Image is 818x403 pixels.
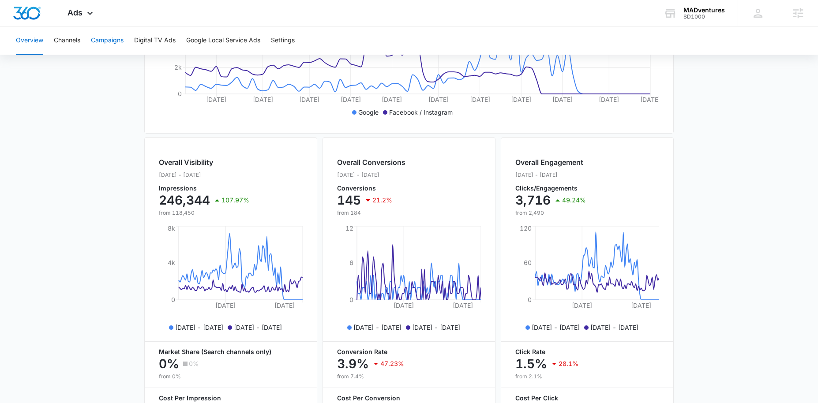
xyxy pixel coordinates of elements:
[528,296,532,303] tspan: 0
[349,259,353,266] tspan: 6
[515,357,547,371] p: 1.5%
[515,171,586,179] p: [DATE] - [DATE]
[175,323,223,332] p: [DATE] - [DATE]
[590,323,638,332] p: [DATE] - [DATE]
[159,193,210,207] p: 246,344
[337,171,405,179] p: [DATE] - [DATE]
[559,361,578,367] p: 28.1%
[428,96,449,103] tspan: [DATE]
[174,63,182,71] tspan: 2k
[394,302,414,309] tspan: [DATE]
[572,302,592,309] tspan: [DATE]
[515,209,586,217] p: from 2,490
[189,361,199,367] p: 0%
[168,259,175,266] tspan: 4k
[562,197,586,203] p: 49.24%
[168,224,175,232] tspan: 8k
[382,96,402,103] tspan: [DATE]
[515,185,586,191] p: Clicks/Engagements
[221,197,249,203] p: 107.97%
[515,157,586,168] h2: Overall Engagement
[341,96,361,103] tspan: [DATE]
[515,193,551,207] p: 3,716
[337,357,369,371] p: 3.9%
[552,96,573,103] tspan: [DATE]
[349,296,353,303] tspan: 0
[299,96,319,103] tspan: [DATE]
[631,302,651,309] tspan: [DATE]
[337,349,481,355] p: Conversion Rate
[515,373,659,381] p: from 2.1%
[178,90,182,97] tspan: 0
[683,7,725,14] div: account name
[515,395,659,401] p: Cost Per Click
[337,373,481,381] p: from 7.4%
[186,26,260,55] button: Google Local Service Ads
[134,26,176,55] button: Digital TV Ads
[353,323,401,332] p: [DATE] - [DATE]
[511,96,531,103] tspan: [DATE]
[389,108,453,117] p: Facebook / Instagram
[599,96,619,103] tspan: [DATE]
[253,96,273,103] tspan: [DATE]
[91,26,124,55] button: Campaigns
[532,323,580,332] p: [DATE] - [DATE]
[159,373,303,381] p: from 0%
[358,108,379,117] p: Google
[215,302,236,309] tspan: [DATE]
[159,171,249,179] p: [DATE] - [DATE]
[271,26,295,55] button: Settings
[524,259,532,266] tspan: 60
[470,96,490,103] tspan: [DATE]
[453,302,473,309] tspan: [DATE]
[159,395,303,401] p: Cost Per Impression
[54,26,80,55] button: Channels
[337,185,405,191] p: Conversions
[380,361,404,367] p: 47.23%
[159,357,179,371] p: 0%
[234,323,282,332] p: [DATE] - [DATE]
[337,193,361,207] p: 145
[345,224,353,232] tspan: 12
[520,224,532,232] tspan: 120
[16,26,43,55] button: Overview
[274,302,295,309] tspan: [DATE]
[372,197,392,203] p: 21.2%
[159,349,303,355] p: Market Share (Search channels only)
[337,157,405,168] h2: Overall Conversions
[171,296,175,303] tspan: 0
[412,323,460,332] p: [DATE] - [DATE]
[683,14,725,20] div: account id
[337,209,405,217] p: from 184
[206,96,226,103] tspan: [DATE]
[159,157,249,168] h2: Overall Visibility
[159,185,249,191] p: Impressions
[640,96,660,103] tspan: [DATE]
[337,395,481,401] p: Cost Per Conversion
[159,209,249,217] p: from 118,450
[515,349,659,355] p: Click Rate
[68,8,83,17] span: Ads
